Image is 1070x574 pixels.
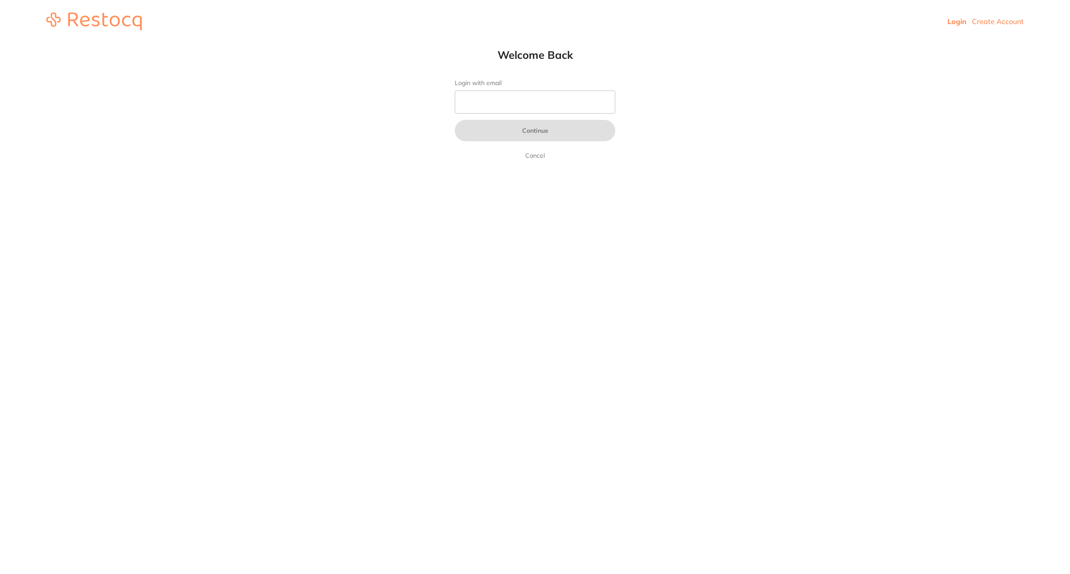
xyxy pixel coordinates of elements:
a: Login [947,17,967,26]
a: Cancel [523,150,547,161]
label: Login with email [455,79,615,87]
button: Continue [455,120,615,141]
h1: Welcome Back [437,48,633,61]
a: Create Account [972,17,1024,26]
img: restocq_logo.svg [46,12,142,30]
